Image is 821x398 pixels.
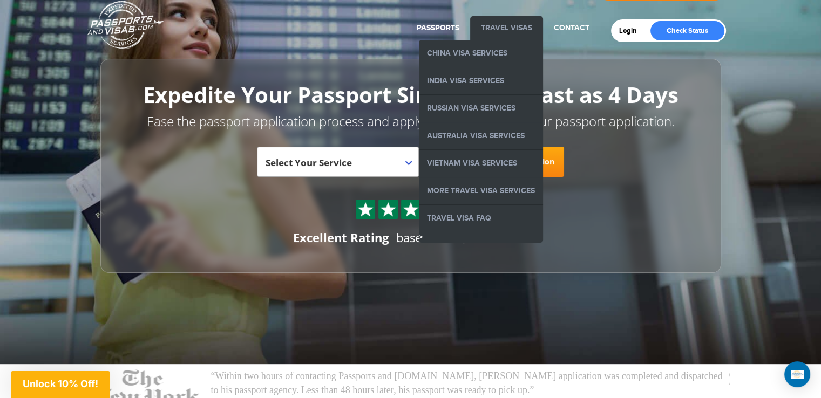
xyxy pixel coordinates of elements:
[266,151,408,181] span: Select Your Service
[419,177,543,204] a: More Travel Visa Services
[419,205,543,232] a: Travel Visa FAQ
[619,26,644,35] a: Login
[419,67,543,94] a: India Visa Services
[784,361,810,387] div: Open Intercom Messenger
[481,23,532,32] a: Travel Visas
[419,122,543,149] a: Australia Visa Services
[396,229,446,245] span: based on
[419,150,543,177] a: Vietnam Visa Services
[125,112,697,131] p: Ease the passport application process and apply now to speed up your passport application.
[257,147,419,177] span: Select Your Service
[125,83,697,107] h1: Expedite Your Passport Simply in as Fast as 4 Days
[403,201,419,217] img: Sprite St
[419,40,543,243] ul: >
[23,378,98,389] span: Unlock 10% Off!
[380,201,396,217] img: Sprite St
[419,95,543,122] a: Russian Visa Services
[357,201,374,217] img: Sprite St
[650,21,724,40] a: Check Status
[419,40,543,67] a: China Visa Services
[11,371,110,398] div: Unlock 10% Off!
[293,229,389,246] div: Excellent Rating
[554,23,589,32] a: Contact
[211,369,729,397] p: “Within two hours of contacting Passports and [DOMAIN_NAME], [PERSON_NAME] application was comple...
[417,23,459,32] a: Passports
[87,1,164,49] a: Passports & [DOMAIN_NAME]
[266,156,352,169] span: Select Your Service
